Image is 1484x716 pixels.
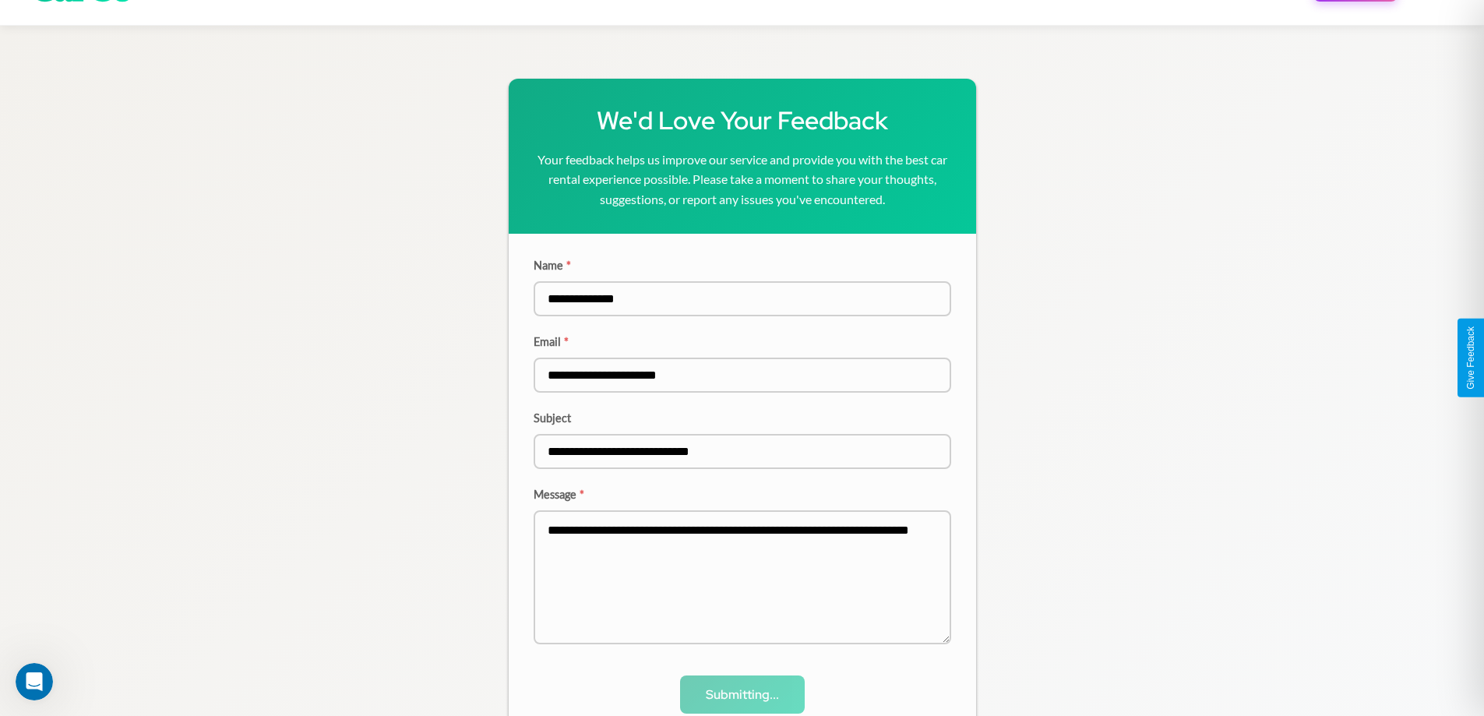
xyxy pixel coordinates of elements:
label: Message [534,488,951,501]
div: Give Feedback [1465,326,1476,390]
h1: We'd Love Your Feedback [534,104,951,137]
iframe: Intercom live chat [16,663,53,700]
label: Email [534,335,951,348]
p: Your feedback helps us improve our service and provide you with the best car rental experience po... [534,150,951,210]
button: Submitting... [680,675,805,714]
label: Name [534,259,951,272]
label: Subject [534,411,951,425]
